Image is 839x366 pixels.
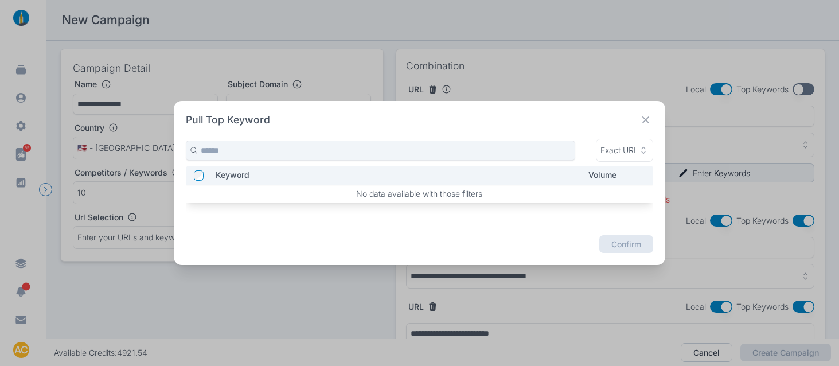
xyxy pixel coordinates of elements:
p: Exact URL [600,145,638,155]
td: No data available with those filters [186,185,653,203]
p: Volume [588,170,640,180]
p: Keyword [216,170,571,180]
button: Exact URL [596,139,653,162]
button: Confirm [599,235,653,254]
h2: Pull Top Keyword [186,113,270,127]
